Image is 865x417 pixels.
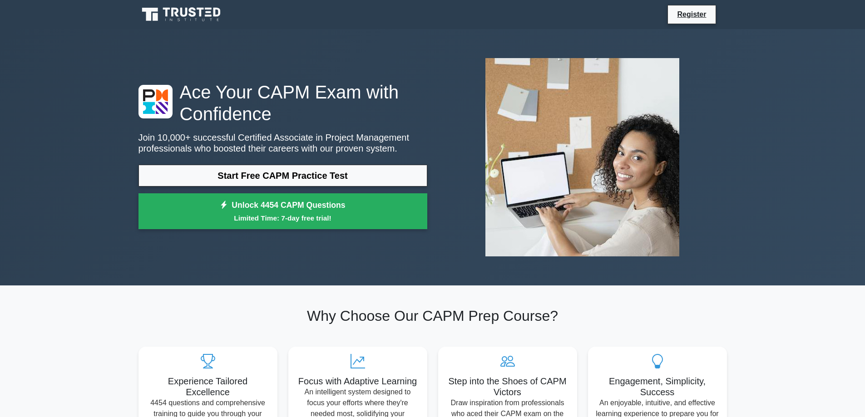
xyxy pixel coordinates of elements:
[146,376,270,397] h5: Experience Tailored Excellence
[138,307,727,324] h2: Why Choose Our CAPM Prep Course?
[138,165,427,186] a: Start Free CAPM Practice Test
[138,81,427,125] h1: Ace Your CAPM Exam with Confidence
[445,376,570,397] h5: Step into the Shoes of CAPM Victors
[672,9,712,20] a: Register
[138,193,427,230] a: Unlock 4454 CAPM QuestionsLimited Time: 7-day free trial!
[138,132,427,154] p: Join 10,000+ successful Certified Associate in Project Management professionals who boosted their...
[296,376,420,387] h5: Focus with Adaptive Learning
[595,376,720,397] h5: Engagement, Simplicity, Success
[150,213,416,223] small: Limited Time: 7-day free trial!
